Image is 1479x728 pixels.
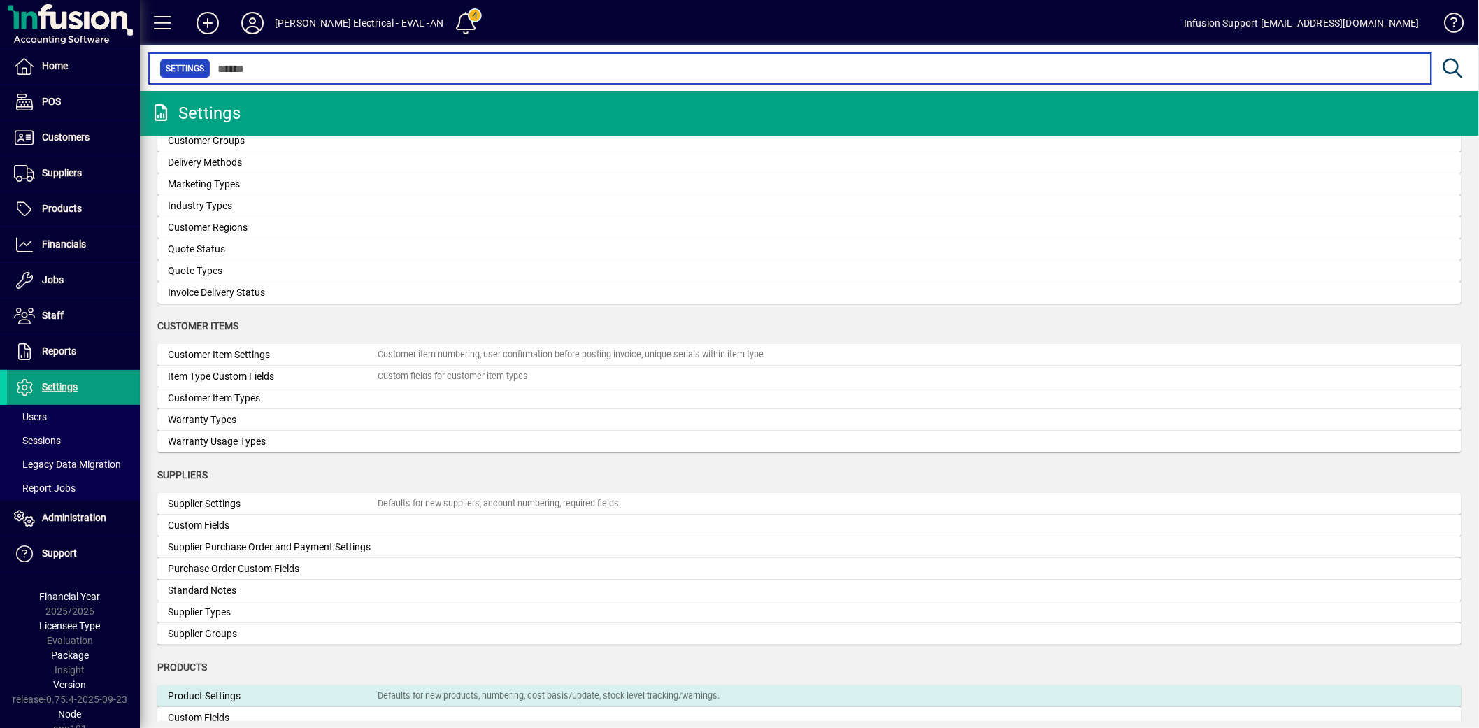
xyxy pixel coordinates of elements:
div: Custom Fields [168,518,378,533]
a: Industry Types [157,195,1462,217]
a: Staff [7,299,140,334]
div: Warranty Usage Types [168,434,378,449]
span: Jobs [42,274,64,285]
div: Item Type Custom Fields [168,369,378,384]
div: Quote Status [168,242,378,257]
span: Products [42,203,82,214]
div: Purchase Order Custom Fields [168,562,378,576]
a: Knowledge Base [1434,3,1462,48]
div: Defaults for new products, numbering, cost basis/update, stock level tracking/warnings. [378,690,720,703]
div: Quote Types [168,264,378,278]
a: Administration [7,501,140,536]
span: Customer Items [157,320,238,331]
div: Custom fields for customer item types [378,370,528,383]
div: Supplier Groups [168,627,378,641]
div: Custom Fields [168,711,378,725]
div: Supplier Purchase Order and Payment Settings [168,540,378,555]
span: Licensee Type [40,620,101,631]
span: Financials [42,238,86,250]
a: Quote Types [157,260,1462,282]
a: Jobs [7,263,140,298]
a: Legacy Data Migration [7,452,140,476]
a: Quote Status [157,238,1462,260]
span: Suppliers [157,469,208,480]
a: Supplier Types [157,601,1462,623]
span: POS [42,96,61,107]
a: Invoice Delivery Status [157,282,1462,304]
button: Profile [230,10,275,36]
a: Reports [7,334,140,369]
div: Product Settings [168,689,378,704]
a: Supplier Purchase Order and Payment Settings [157,536,1462,558]
a: Warranty Usage Types [157,431,1462,452]
a: Custom Fields [157,515,1462,536]
a: Financials [7,227,140,262]
span: Package [51,650,89,661]
span: Node [59,708,82,720]
span: Legacy Data Migration [14,459,121,470]
div: Delivery Methods [168,155,378,170]
span: Customers [42,131,90,143]
a: Products [7,192,140,227]
a: Delivery Methods [157,152,1462,173]
div: Customer Groups [168,134,378,148]
div: Marketing Types [168,177,378,192]
a: Item Type Custom FieldsCustom fields for customer item types [157,366,1462,387]
div: Customer Regions [168,220,378,235]
a: Customers [7,120,140,155]
a: Supplier Groups [157,623,1462,645]
span: Suppliers [42,167,82,178]
span: Report Jobs [14,483,76,494]
a: Support [7,536,140,571]
a: Standard Notes [157,580,1462,601]
div: [PERSON_NAME] Electrical - EVAL -AN [275,12,443,34]
a: Customer Groups [157,130,1462,152]
a: Home [7,49,140,84]
div: Customer item numbering, user confirmation before posting invoice, unique serials within item type [378,348,764,362]
span: Settings [166,62,204,76]
div: Invoice Delivery Status [168,285,378,300]
a: Warranty Types [157,409,1462,431]
span: Reports [42,345,76,357]
a: Marketing Types [157,173,1462,195]
div: Standard Notes [168,583,378,598]
a: Supplier SettingsDefaults for new suppliers, account numbering, required fields. [157,493,1462,515]
span: Financial Year [40,591,101,602]
span: Support [42,548,77,559]
div: Customer Item Types [168,391,378,406]
a: Users [7,405,140,429]
a: Customer Regions [157,217,1462,238]
span: Sessions [14,435,61,446]
div: Customer Item Settings [168,348,378,362]
span: Version [54,679,87,690]
span: Home [42,60,68,71]
a: Report Jobs [7,476,140,500]
div: Industry Types [168,199,378,213]
a: Customer Item SettingsCustomer item numbering, user confirmation before posting invoice, unique s... [157,344,1462,366]
span: Settings [42,381,78,392]
button: Add [185,10,230,36]
span: Products [157,662,207,673]
span: Staff [42,310,64,321]
a: Suppliers [7,156,140,191]
a: Sessions [7,429,140,452]
div: Supplier Types [168,605,378,620]
a: Product SettingsDefaults for new products, numbering, cost basis/update, stock level tracking/war... [157,685,1462,707]
div: Infusion Support [EMAIL_ADDRESS][DOMAIN_NAME] [1184,12,1420,34]
span: Administration [42,512,106,523]
div: Defaults for new suppliers, account numbering, required fields. [378,497,621,511]
div: Supplier Settings [168,497,378,511]
a: POS [7,85,140,120]
span: Users [14,411,47,422]
a: Purchase Order Custom Fields [157,558,1462,580]
a: Customer Item Types [157,387,1462,409]
div: Warranty Types [168,413,378,427]
div: Settings [150,102,241,124]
